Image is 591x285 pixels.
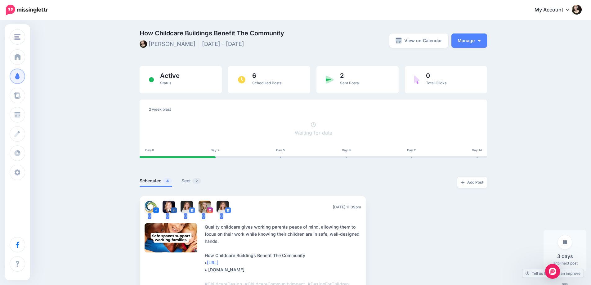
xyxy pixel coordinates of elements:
a: Add Post [457,177,487,188]
span: 0 [426,73,446,79]
img: clock.png [237,75,246,84]
span: [DATE] 11:09pm [333,204,361,210]
div: Day 0 [140,148,159,152]
li: [DATE] - [DATE] [202,39,247,49]
span: How Childcare Buildings Benefit The Community [140,30,368,36]
span: Active [160,73,180,79]
div: Day 5 [271,148,290,152]
span: Scheduled Posts [252,81,281,85]
span: 4 [163,178,172,184]
span: 0 [166,213,169,219]
img: ACg8ocIlCG6dA0v2ciFHIjlwobABclKltGAGlCuJQJYiSLnFdS_-Nb_2s96-c-82275.png [217,201,229,213]
a: Scheduled4 [140,177,172,185]
img: paper-plane-green.png [326,76,334,84]
a: View on Calendar [389,33,448,48]
button: Manage [451,33,487,48]
img: ACg8ocIlCG6dA0v2ciFHIjlwobABclKltGAGlCuJQJYiSLnFdS_-Nb_2s96-c-82275.png [181,201,193,213]
span: Sent Posts [340,81,359,85]
div: Until next post [544,230,586,271]
div: Day 8 [337,148,356,152]
img: google_business-square.png [189,207,195,213]
a: Waiting for data [295,122,332,136]
img: pointer-purple.png [414,75,420,84]
img: 405530429_330392223058702_7599732348348111188_n-bsa142292.jpg [199,201,211,213]
div: 2 week blast [149,106,478,113]
span: 0 [148,213,151,219]
img: google_business-square.png [225,207,231,213]
div: Open Intercom Messenger [545,264,560,279]
span: Total Clicks [426,81,446,85]
img: calendar-grey-darker.png [396,38,402,44]
span: 0 [202,213,205,219]
span: Status [160,81,171,85]
img: 308004973_647017746980964_2007098106111989668_n-bsa144056.png [145,201,157,213]
a: Sent2 [181,177,201,185]
span: 2 [192,178,201,184]
span: 6 [252,73,281,79]
li: [PERSON_NAME] [140,39,199,49]
img: linkedin-square.png [171,207,177,213]
div: Day 14 [468,148,486,152]
img: facebook-square.png [153,207,159,213]
span: 3 days [557,252,573,260]
img: instagram-square.png [207,207,213,213]
img: plus-grey-dark.png [461,180,465,184]
a: Tell us how we can improve [522,269,584,278]
a: My Account [528,2,582,18]
span: 0 [184,213,187,219]
img: menu.png [14,34,20,40]
span: 0 [220,213,223,219]
img: Missinglettr [6,5,48,15]
div: Day 2 [206,148,224,152]
span: 2 [340,73,359,79]
img: arrow-down-white.png [478,40,481,42]
img: 1557244110365-82271.png [163,201,175,213]
a: [URL] [207,260,218,265]
div: Day 11 [402,148,421,152]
